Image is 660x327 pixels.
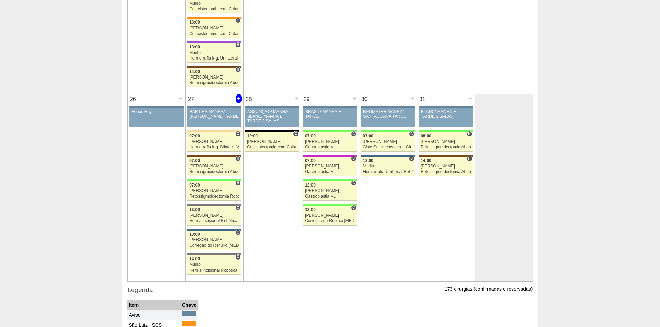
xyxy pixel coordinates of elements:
div: 31 [417,94,428,105]
a: H 07:00 [PERSON_NAME] Retossigmoidectomia Abdominal VL [187,157,241,176]
div: BRASIL/ MANHÃ E TARDE [305,110,355,119]
div: Murilo [189,1,239,6]
div: [PERSON_NAME] [421,164,471,169]
div: [PERSON_NAME] [189,213,239,218]
span: 12:00 [247,134,258,138]
div: Key: Aviso [245,106,299,108]
a: C 12:00 [PERSON_NAME] Colecistectomia com Colangiografia VL [245,132,299,152]
div: [PERSON_NAME] [305,139,355,144]
span: 13:00 [363,158,373,163]
a: C 13:00 [PERSON_NAME] Correção do Refluxo [MEDICAL_DATA] esofágico Robótico [187,231,241,250]
span: 08:00 [421,134,431,138]
div: Key: Brasil [361,130,415,132]
span: Consultório [351,156,356,161]
div: Key: Aviso [419,106,473,108]
a: H 07:00 [PERSON_NAME] Retossigmoidectomia Robótica [187,181,241,201]
div: 27 [186,94,196,105]
span: Consultório [293,131,298,137]
span: Hospital [235,156,240,161]
div: [PERSON_NAME] [247,139,297,144]
span: Hospital [467,156,472,161]
div: Retossigmoidectomia Abdominal VL [189,170,239,174]
span: 12:00 [305,183,316,188]
div: + [294,94,300,103]
div: + [410,94,415,103]
a: C 13:00 [PERSON_NAME] Hernia incisional Robótica [187,206,241,225]
a: H 14:00 [PERSON_NAME] Retossigmoidectomia Abdominal VL [419,157,473,176]
div: Férias Ruy [132,110,181,114]
div: Colecistectomia com Colangiografia VL [189,7,239,11]
span: 13:00 [189,232,200,237]
div: BLANC/ MANHÃ E TARDE 2 SALAS [421,110,470,119]
div: Retossigmoidectomia Abdominal VL [189,81,239,85]
div: Key: Santa Joana [187,155,241,157]
span: Hospital [235,67,240,72]
div: Gastroplastia VL [305,170,355,174]
a: BLANC/ MANHÃ E TARDE 2 SALAS [419,108,473,127]
a: NEOMATER MANHÃ/ SANTA JOANA TARDE [361,108,415,127]
div: 26 [128,94,139,105]
div: [PERSON_NAME] [189,238,239,242]
div: Retossigmoidectomia Robótica [189,194,239,199]
div: Retossigmoidectomia Abdominal VL [421,170,471,174]
div: [PERSON_NAME] [189,164,239,169]
span: 07:00 [189,134,200,138]
div: Key: Brasil [303,130,357,132]
div: Key: Brasil [303,179,357,181]
div: Hernia incisional Robótica [189,219,239,223]
span: 14:00 [189,256,200,261]
span: Hospital [235,180,240,186]
div: Colecistectomia com Colangiografia VL [189,31,239,36]
div: Key: Aviso [187,106,241,108]
div: Key: Aviso [361,106,415,108]
div: Key: Santa Catarina [187,204,241,206]
span: 13:00 [305,207,316,212]
div: Key: Brasil [419,130,473,132]
div: Key: Santa Catarina [187,253,241,255]
a: H 14:00 [PERSON_NAME] Retossigmoidectomia Abdominal VL [187,68,241,87]
div: Herniorrafia Ing. Bilateral VL [189,145,239,149]
a: C 13:00 Murilo Herniorrafia Umbilical Robótica [361,157,415,176]
div: [PERSON_NAME] [189,139,239,144]
div: + [467,94,473,103]
a: C 13:00 [PERSON_NAME] Colecistectomia com Colangiografia VL [187,19,241,38]
div: 29 [301,94,312,105]
span: 07:00 [189,158,200,163]
div: ASSUNÇÃO/ MANHÃ -BLANC/ MANHÃ E TARDE 2 SALAS [247,110,297,124]
div: Key: Brasil [187,179,241,181]
span: 14:00 [189,69,200,74]
div: Key: Bartira [187,130,241,132]
a: C 13:00 [PERSON_NAME] Correção do Refluxo [MEDICAL_DATA] esofágico Robótico [303,206,357,225]
div: Key: São Luiz - Jabaquara [361,155,415,157]
div: [PERSON_NAME] [421,139,471,144]
span: Consultório [351,205,356,210]
h3: Legenda [127,285,533,295]
p: 173 cirurgias (confirmadas e reservadas) [445,286,533,292]
div: Key: Blanc [245,130,299,132]
div: [PERSON_NAME] [189,189,239,193]
div: Key: Maria Braido [303,155,357,157]
a: C 12:00 [PERSON_NAME] Gastroplastia VL [303,181,357,201]
span: Consultório [235,230,240,235]
div: Correção do Refluxo [MEDICAL_DATA] esofágico Robótico [189,243,239,248]
div: Murilo [189,51,239,55]
a: C 07:00 [PERSON_NAME] Herniorrafia Ing. Bilateral VL [187,132,241,152]
div: Herniorrafia Ing. Unilateral VL [189,56,239,61]
div: NEOMATER MANHÃ/ SANTA JOANA TARDE [363,110,413,119]
span: Consultório [409,131,414,137]
div: [PERSON_NAME] [189,26,239,30]
span: 07:00 [363,134,373,138]
div: Key: Aviso [303,106,357,108]
div: Key: Brasil [303,204,357,206]
div: Retossigmoidectomia Abdominal VL [421,145,471,149]
div: Murilo [189,262,239,267]
a: BARTIRA MANHÃ/ [PERSON_NAME] TARDE [187,108,241,127]
a: H 08:00 [PERSON_NAME] Retossigmoidectomia Abdominal VL [419,132,473,152]
span: Consultório [235,205,240,210]
div: Correção do Refluxo [MEDICAL_DATA] esofágico Robótico [305,219,355,223]
a: C 07:00 [PERSON_NAME] Cisto Sacro-coccígeo - Cirurgia [361,132,415,152]
div: [PERSON_NAME] [305,164,355,169]
div: Key: São Luiz - Jabaquara [187,229,241,231]
div: Murilo [363,164,413,169]
div: + [352,94,358,103]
